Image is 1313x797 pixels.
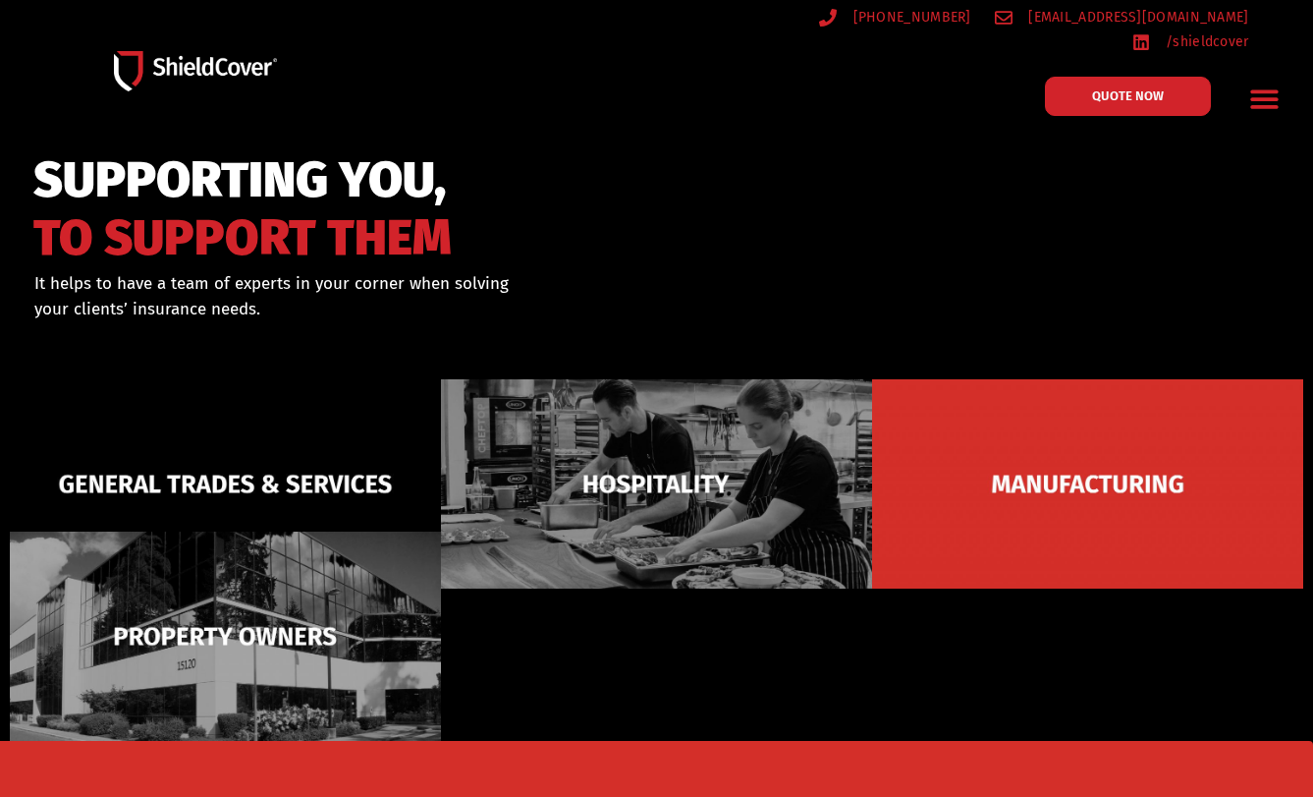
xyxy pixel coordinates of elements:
[34,271,739,321] div: It helps to have a team of experts in your corner when solving
[114,51,277,91] img: Shield-Cover-Underwriting-Australia-logo-full
[34,297,739,322] p: your clients’ insurance needs.
[1092,89,1164,102] span: QUOTE NOW
[1242,76,1288,122] div: Menu Toggle
[1132,29,1249,54] a: /shieldcover
[33,160,452,200] span: SUPPORTING YOU,
[1045,77,1211,116] a: QUOTE NOW
[1161,29,1249,54] span: /shieldcover
[995,5,1249,29] a: [EMAIL_ADDRESS][DOMAIN_NAME]
[819,5,971,29] a: [PHONE_NUMBER]
[1023,5,1248,29] span: [EMAIL_ADDRESS][DOMAIN_NAME]
[848,5,971,29] span: [PHONE_NUMBER]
